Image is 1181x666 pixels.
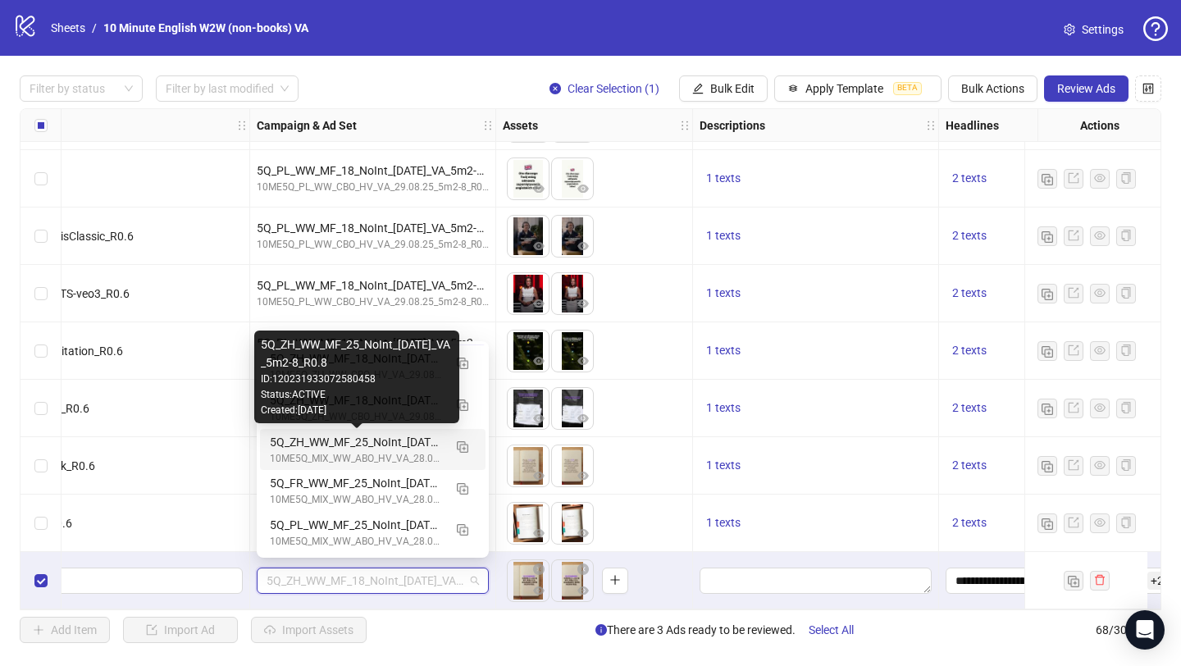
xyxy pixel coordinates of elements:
div: Select row 61 [21,150,62,208]
span: 68 / 300 items [1096,621,1161,639]
span: 1 texts [706,516,741,529]
span: 2 texts [952,401,987,414]
div: 5Q_ZH_WW_MF_25_NoInt_[DATE]_VA_5m2-8_R0.8 [261,335,453,372]
button: Duplicate [1037,341,1057,361]
span: eye [533,183,545,194]
span: 1 texts [706,344,741,357]
span: eye [533,470,545,481]
span: close-circle [533,563,545,575]
span: holder [236,120,248,131]
img: Duplicate [457,358,468,369]
button: Delete [529,560,549,580]
div: Select row 65 [21,380,62,437]
span: eye [577,183,589,194]
button: Preview [573,467,593,486]
span: eye [577,240,589,252]
button: Clear Selection (1) [536,75,673,102]
span: eye [1094,344,1106,356]
img: Asset 2 [552,560,593,601]
div: 5Q_PL_WW_MF_18_NoInt_[DATE]_VA_5m2-8_R0.6_UGCAnim [257,162,489,180]
button: Duplicate [449,474,476,500]
button: Preview [573,524,593,544]
span: eye [577,527,589,539]
div: Status: ACTIVE [261,387,453,403]
span: Settings [1082,21,1124,39]
div: 10ME5Q_MIX_WW_ABO_HV_VA_28.08.25_5m2-8_RMIX [270,451,443,467]
span: 1 texts [706,458,741,472]
span: eye [533,240,545,252]
img: Duplicate [457,524,468,536]
span: eye [1094,230,1106,241]
span: eye [533,585,545,596]
button: Add Item [20,617,110,643]
div: 5Q_PL_WW_MF_25_NoInt_28.08.25_VA_5m2-8_R0.6 [260,512,486,554]
img: Asset 1 [508,216,549,257]
div: 5Q_FR_WW_MF_25_NoInt_[DATE]_VA_5m2-8_R0.7 [270,474,443,492]
button: 1 texts [700,513,747,533]
div: Select row 67 [21,495,62,552]
div: 10ME5Q_MIX_WW_ABO_HV_VA_28.08.25_5m2-8_RMIX [270,492,443,508]
button: 1 texts [700,169,747,189]
div: 5Q_FR_WW_MF_25_NoInt_28.08.25_VA_5m2-8_R0.7 [260,470,486,512]
div: 5Q_ZH_WW_MF_25_NoInt_[DATE]_VA_5m2-8_R0.8 [270,433,443,451]
span: export [1068,517,1079,528]
span: info-circle [595,624,607,636]
span: 5Q_ZH_WW_MF_18_NoInt_29.08.25_VA_5m2-8_R0.8_Shpora [267,568,479,593]
img: Asset 1 [508,560,549,601]
span: holder [248,120,259,131]
span: close-circle [577,563,589,575]
a: Sheets [48,19,89,37]
div: ID: 120231933072580458 [261,372,453,387]
span: eye [577,470,589,481]
span: holder [925,120,937,131]
span: 1 texts [706,286,741,299]
div: Select row 66 [21,437,62,495]
span: eye [577,298,589,309]
span: 2 texts [952,171,987,185]
span: 2 texts [952,344,987,357]
button: Duplicate [1037,284,1057,303]
img: Asset 2 [552,503,593,544]
span: holder [937,120,948,131]
span: question-circle [1143,16,1168,41]
div: Created: [DATE] [261,403,453,418]
span: export [1068,287,1079,299]
span: setting [1064,24,1075,35]
img: Duplicate [457,483,468,495]
span: holder [494,120,505,131]
img: Asset 1 [508,331,549,372]
button: Preview [529,409,549,429]
button: Preview [529,237,549,257]
span: holder [482,120,494,131]
button: Duplicate [1037,513,1057,533]
button: 2 texts [946,341,993,361]
div: Select row 62 [21,208,62,265]
span: export [1068,344,1079,356]
div: Select all rows [21,109,62,142]
img: Asset 2 [552,388,593,429]
span: control [1142,83,1154,94]
div: Select row 63 [21,265,62,322]
span: eye [1094,517,1106,528]
div: Select row 64 [21,322,62,380]
strong: Campaign & Ad Set [257,116,357,135]
span: plus [609,574,621,586]
span: eye [577,355,589,367]
img: Asset 2 [552,273,593,314]
button: Review Ads [1044,75,1129,102]
button: Preview [529,467,549,486]
span: BETA [893,82,922,95]
span: eye [533,298,545,309]
button: Preview [529,582,549,601]
img: Asset 2 [552,331,593,372]
div: 5Q_PL_WW_MF_18_NoInt_[DATE]_VA_5m2-8_R0.6_UGCAnim [257,276,489,294]
button: Preview [529,524,549,544]
span: close-circle [549,83,561,94]
button: Preview [573,582,593,601]
strong: Headlines [946,116,999,135]
span: Bulk Edit [710,82,755,95]
span: holder [679,120,691,131]
div: 10ME5Q_PL_WW_CBO_HV_VA_29.08.25_5m2-8_R0.6 [257,294,489,310]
